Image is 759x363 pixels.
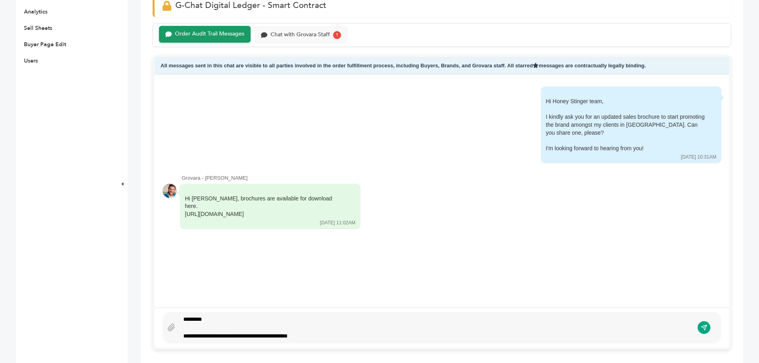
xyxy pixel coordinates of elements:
div: I kindly ask you for an updated sales brochure to start promoting the brand amongst my clients in... [546,113,705,137]
a: Buyer Page Edit [24,41,66,48]
div: Hi [PERSON_NAME], brochures are available for download here. [185,195,344,218]
div: All messages sent in this chat are visible to all parties involved in the order fulfillment proce... [155,57,729,75]
div: I'm looking forward to hearing from you! [546,145,705,153]
div: Chat with Grovara Staff [271,31,330,38]
div: Hi Honey Stinger team, [546,98,705,152]
div: Order Audit Trail Messages [175,31,244,37]
div: [URL][DOMAIN_NAME] [185,210,344,218]
div: 1 [333,31,341,39]
div: Grovara - [PERSON_NAME] [182,175,721,182]
a: Sell Sheets [24,24,52,32]
a: Users [24,57,38,65]
div: [DATE] 11:02AM [320,220,355,226]
div: [DATE] 10:31AM [681,154,716,161]
a: Analytics [24,8,47,16]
